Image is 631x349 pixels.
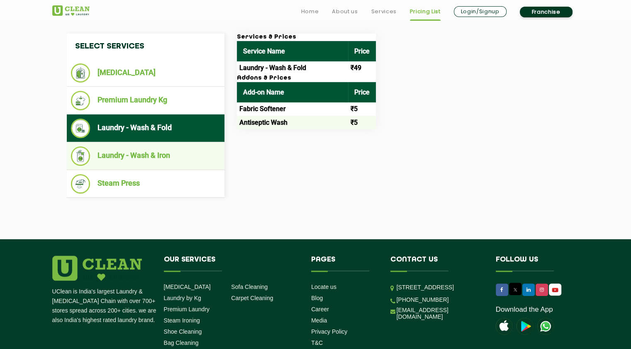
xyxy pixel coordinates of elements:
td: Fabric Softener [237,102,348,116]
a: Download the App [496,305,553,314]
img: Laundry - Wash & Iron [71,146,90,166]
a: Bag Cleaning [164,339,199,346]
a: [MEDICAL_DATA] [164,284,211,290]
img: apple-icon.png [496,318,512,334]
td: ₹5 [348,102,376,116]
img: UClean Laundry and Dry Cleaning [537,318,554,334]
li: Laundry - Wash & Iron [71,146,220,166]
li: Steam Press [71,174,220,194]
td: ₹49 [348,61,376,75]
a: About us [332,7,358,17]
li: Laundry - Wash & Fold [71,119,220,138]
a: Laundry by Kg [164,295,201,301]
th: Service Name [237,41,348,61]
h4: Follow us [496,256,569,271]
img: Steam Press [71,174,90,194]
li: [MEDICAL_DATA] [71,63,220,82]
img: Premium Laundry Kg [71,91,90,110]
th: Price [348,41,376,61]
img: UClean Laundry and Dry Cleaning [52,5,90,16]
li: Premium Laundry Kg [71,91,220,110]
a: Blog [311,295,323,301]
h4: Contact us [390,256,483,271]
a: Carpet Cleaning [231,295,273,301]
h4: Our Services [164,256,299,271]
img: logo.png [52,256,142,281]
a: Sofa Cleaning [231,284,268,290]
a: Steam Ironing [164,317,200,324]
h3: Addons & Prices [237,75,376,82]
img: Dry Cleaning [71,63,90,82]
p: [STREET_ADDRESS] [397,283,483,292]
a: Media [311,317,327,324]
h4: Pages [311,256,378,271]
a: [EMAIL_ADDRESS][DOMAIN_NAME] [397,307,483,320]
h4: Select Services [67,34,224,59]
img: playstoreicon.png [516,318,533,334]
a: Pricing List [410,7,441,17]
a: Premium Laundry [164,306,210,313]
p: UClean is India's largest Laundry & [MEDICAL_DATA] Chain with over 700+ stores spread across 200+... [52,287,158,325]
td: Laundry - Wash & Fold [237,61,348,75]
a: Privacy Policy [311,328,347,335]
a: Services [371,7,396,17]
td: ₹5 [348,116,376,129]
th: Price [348,82,376,102]
img: Laundry - Wash & Fold [71,119,90,138]
td: Antiseptic Wash [237,116,348,129]
a: Locate us [311,284,336,290]
a: Career [311,306,329,313]
h3: Services & Prices [237,34,376,41]
a: Franchise [520,7,573,17]
a: Login/Signup [454,6,507,17]
img: UClean Laundry and Dry Cleaning [550,286,560,294]
a: Home [301,7,319,17]
th: Add-on Name [237,82,348,102]
a: [PHONE_NUMBER] [397,296,449,303]
a: Shoe Cleaning [164,328,202,335]
a: T&C [311,339,323,346]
